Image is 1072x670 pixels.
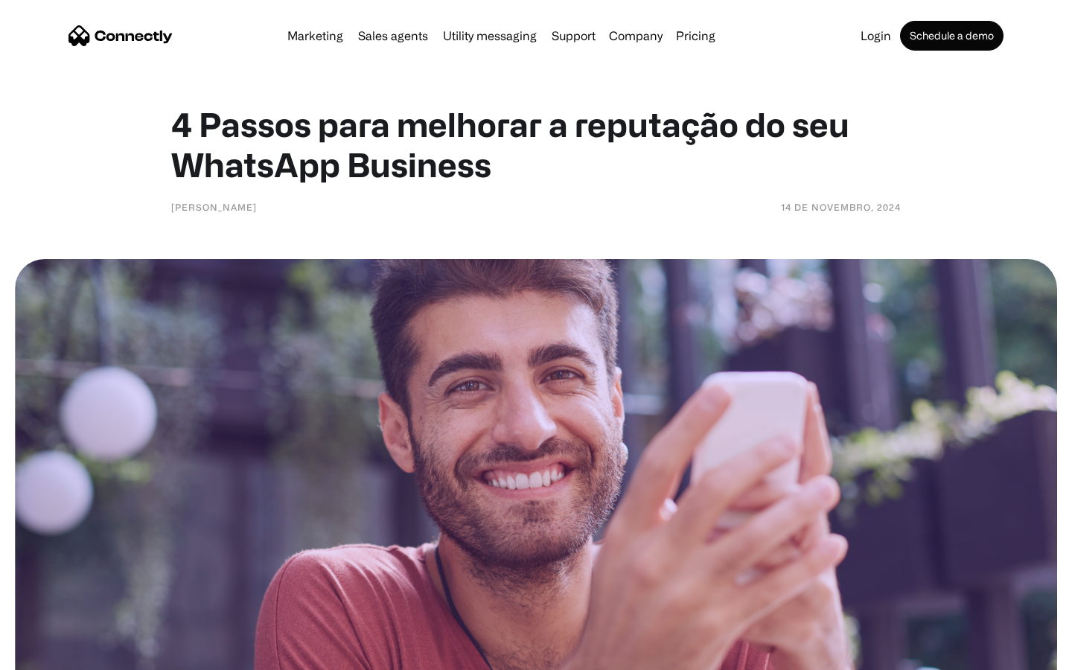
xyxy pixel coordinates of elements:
[30,644,89,665] ul: Language list
[781,200,901,214] div: 14 de novembro, 2024
[281,30,349,42] a: Marketing
[171,200,257,214] div: [PERSON_NAME]
[670,30,721,42] a: Pricing
[15,644,89,665] aside: Language selected: English
[171,104,901,185] h1: 4 Passos para melhorar a reputação do seu WhatsApp Business
[352,30,434,42] a: Sales agents
[855,30,897,42] a: Login
[900,21,1004,51] a: Schedule a demo
[609,25,663,46] div: Company
[546,30,602,42] a: Support
[437,30,543,42] a: Utility messaging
